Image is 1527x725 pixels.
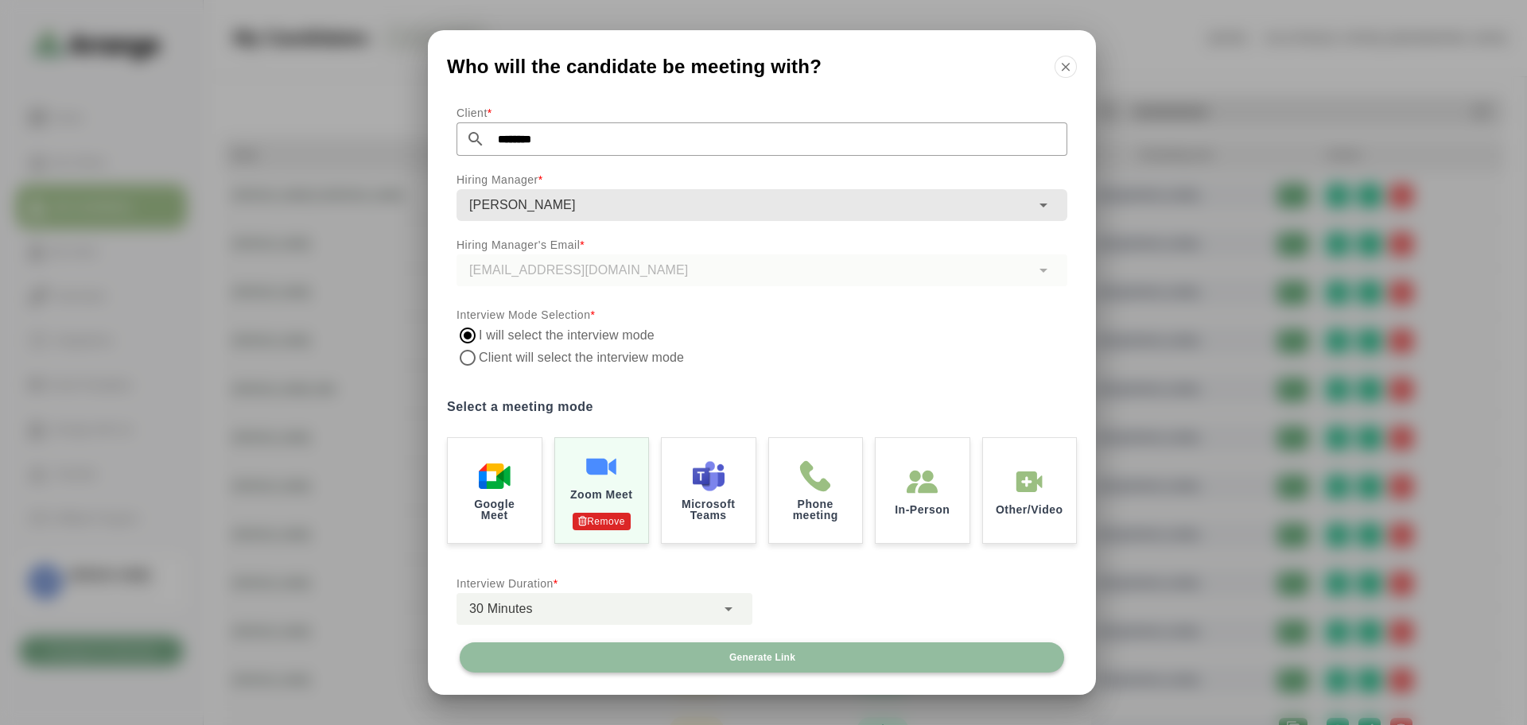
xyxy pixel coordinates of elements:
span: Who will the candidate be meeting with? [447,57,822,76]
p: Interview Mode Selection [457,305,1067,324]
p: Hiring Manager's Email [457,235,1067,254]
p: In-Person [895,504,950,515]
span: 30 Minutes [469,599,533,619]
img: In-Person [907,466,938,498]
img: Microsoft Teams [693,460,725,492]
img: Google Meet [479,460,511,492]
label: Select a meeting mode [447,396,1077,418]
button: Generate Link [460,642,1064,673]
p: Hiring Manager [457,170,1067,189]
p: Zoom Meet [570,489,632,500]
p: Client [457,103,1067,122]
img: In-Person [1013,466,1045,498]
p: Microsoft Teams [674,498,743,521]
label: Client will select the interview mode [479,347,759,369]
span: Generate Link [729,651,795,664]
p: Google Meet [460,498,529,521]
img: Zoom Meet [585,451,617,483]
img: Phone meeting [799,460,831,492]
label: I will select the interview mode [479,324,655,347]
p: Interview Duration [457,574,752,593]
p: Phone meeting [782,498,850,521]
p: Remove Authentication [573,513,631,530]
p: Other/Video [996,504,1063,515]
